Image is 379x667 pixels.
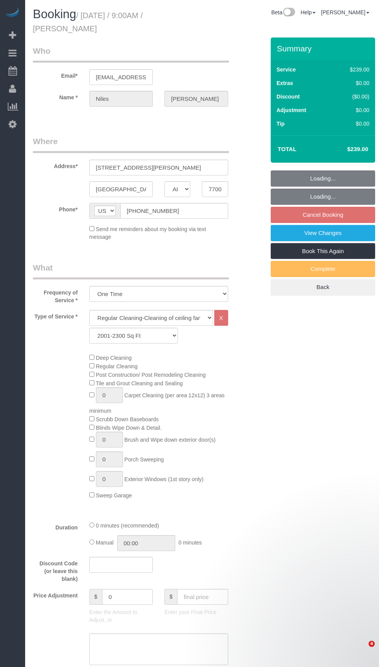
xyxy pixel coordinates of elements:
span: Tile and Grout Cleaning and Sealing [96,380,183,386]
div: $0.00 [333,120,369,128]
input: First Name* [89,91,153,107]
label: Email* [27,69,84,80]
input: Phone* [120,203,228,219]
label: Frequency of Service * [27,286,84,304]
span: Brush and Wipe down exterior door(s) [125,437,216,443]
input: Email* [89,69,153,85]
input: final price [177,589,228,605]
span: $ [89,589,102,605]
span: Scrubb Down Baseboards [96,416,159,422]
label: Tip [277,120,285,128]
span: Deep Cleaning [96,355,132,361]
span: Sweep Garage [96,492,132,499]
label: Adjustment [277,106,306,114]
label: Phone* [27,203,84,213]
legend: Where [33,136,229,153]
h4: $239.00 [324,146,368,153]
a: Help [300,9,316,15]
span: Post Construction/ Post Remodeling Cleaning [96,372,206,378]
strong: Total [278,146,297,152]
h3: Summary [277,44,371,53]
a: Back [271,279,375,295]
div: $0.00 [333,106,369,114]
div: $239.00 [333,66,369,73]
input: Last Name* [164,91,228,107]
p: Enter your Final Price [164,608,228,616]
small: / [DATE] / 9:00AM / [PERSON_NAME] [33,11,143,33]
span: Regular Cleaning [96,363,138,369]
div: $0.00 [333,79,369,87]
a: [PERSON_NAME] [321,9,369,15]
input: Zip Code* [202,181,228,197]
label: Discount Code (or leave this blank) [27,557,84,583]
label: Name * [27,91,84,101]
a: Book This Again [271,243,375,259]
legend: What [33,262,229,279]
label: Duration [27,521,84,531]
label: Discount [277,93,300,100]
label: Address* [27,160,84,170]
a: Beta [271,9,295,15]
label: Price Adjustment [27,589,84,599]
iframe: Intercom live chat [353,641,371,659]
img: New interface [282,8,295,18]
span: $ [164,589,177,605]
span: Send me reminders about my booking via text message [89,226,206,240]
span: 4 [369,641,375,647]
span: 0 minutes [178,539,202,546]
label: Extras [277,79,293,87]
p: Enter the Amount to Adjust, or [89,608,153,624]
legend: Who [33,45,229,63]
span: Booking [33,7,76,21]
label: Type of Service * [27,310,84,320]
span: Blinds Wipe Down & Detail. [96,425,162,431]
span: Exterior Windows (1st story only) [125,476,204,482]
label: Service [277,66,296,73]
span: Manual [96,539,114,546]
span: Porch Sweeping [125,456,164,463]
div: ($0.00) [333,93,369,100]
span: Carpet Cleaning (per area 12x12) 3 areas minimum [89,392,225,414]
span: 0 minutes (recommended) [96,522,159,529]
a: View Changes [271,225,375,241]
img: Automaid Logo [5,8,20,19]
input: City* [89,181,153,197]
